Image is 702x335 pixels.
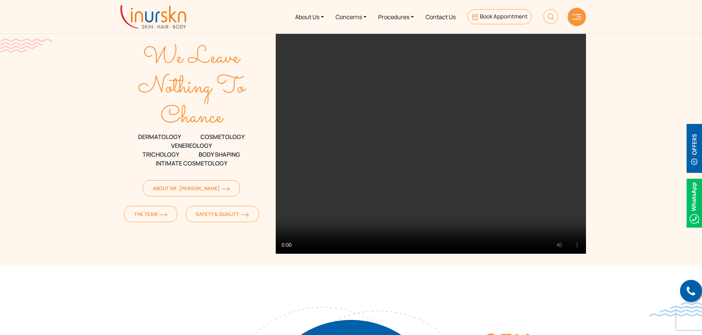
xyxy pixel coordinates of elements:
[372,3,420,31] a: Procedures
[159,213,167,217] img: orange-arrow
[330,3,372,31] a: Concerns
[153,185,230,192] span: About Dr. [PERSON_NAME]
[687,179,702,228] img: Whatsappicon
[420,3,462,31] a: Contact Us
[222,187,230,191] img: orange-arrow
[120,5,186,29] img: inurskn-logo
[138,132,181,141] span: DERMATOLOGY
[199,150,240,159] span: Body Shaping
[241,213,249,217] img: orange-arrow
[156,159,227,168] span: Intimate Cosmetology
[134,211,167,217] span: The Team
[142,150,179,159] span: TRICHOLOGY
[649,302,702,317] img: bluewave
[143,180,240,196] a: About Dr. [PERSON_NAME]orange-arrow
[572,14,581,19] img: hamLine.svg
[687,198,702,206] a: Whatsappicon
[480,13,528,20] span: Book Appointment
[143,40,241,75] text: We Leave
[543,9,558,24] img: HeaderSearch
[138,70,246,106] text: Nothing To
[289,3,330,31] a: About Us
[124,206,177,222] a: The Teamorange-arrow
[687,124,702,173] img: offerBt
[160,99,224,135] text: Chance
[186,206,259,222] a: Safety & Qualityorange-arrow
[467,9,532,24] a: Book Appointment
[196,211,249,217] span: Safety & Quality
[200,132,245,141] span: COSMETOLOGY
[171,141,212,150] span: VENEREOLOGY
